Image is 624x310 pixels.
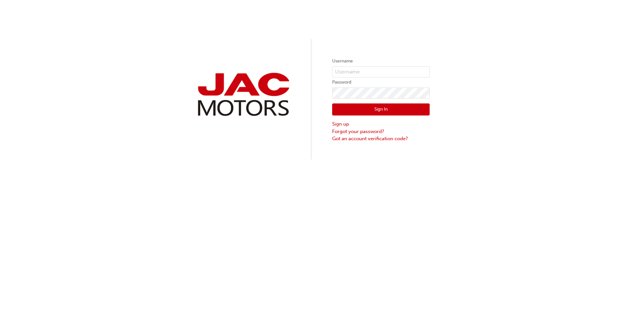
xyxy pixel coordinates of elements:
input: Username [332,66,430,77]
a: Sign up [332,120,430,128]
img: jac-portal [194,70,292,119]
button: Sign In [332,103,430,116]
a: Got an account verification code? [332,135,430,142]
label: Username [332,57,430,65]
label: Password [332,78,430,86]
a: Forgot your password? [332,128,430,135]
